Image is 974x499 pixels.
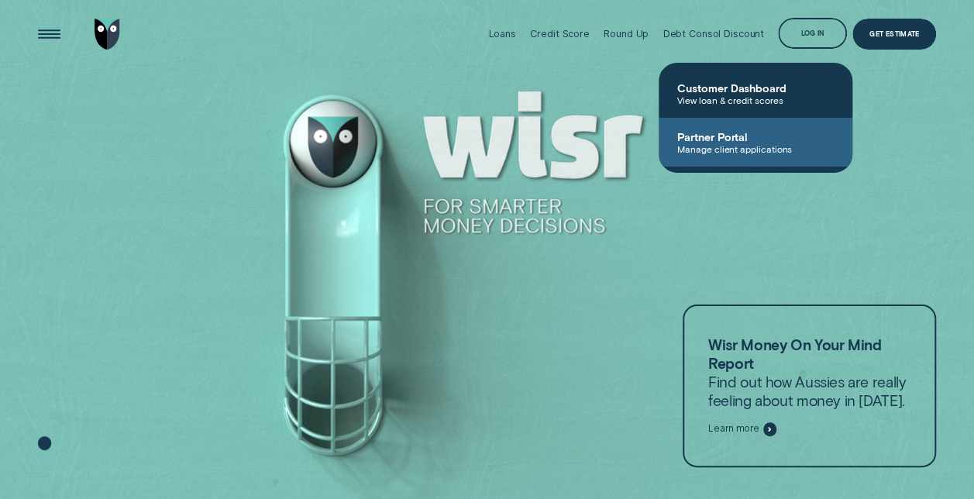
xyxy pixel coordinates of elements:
[852,19,936,50] a: Get Estimate
[778,18,846,49] button: Log in
[95,19,120,50] img: Wisr
[708,423,759,435] span: Learn more
[708,336,910,410] p: Find out how Aussies are really feeling about money in [DATE].
[659,118,852,167] a: Partner PortalManage client applications
[677,81,834,95] span: Customer Dashboard
[488,28,515,40] div: Loans
[663,28,764,40] div: Debt Consol Discount
[530,28,590,40] div: Credit Score
[677,143,834,154] span: Manage client applications
[677,95,834,105] span: View loan & credit scores
[683,305,937,468] a: Wisr Money On Your Mind ReportFind out how Aussies are really feeling about money in [DATE].Learn...
[708,336,881,372] strong: Wisr Money On Your Mind Report
[604,28,649,40] div: Round Up
[677,130,834,143] span: Partner Portal
[659,69,852,118] a: Customer DashboardView loan & credit scores
[33,19,64,50] button: Open Menu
